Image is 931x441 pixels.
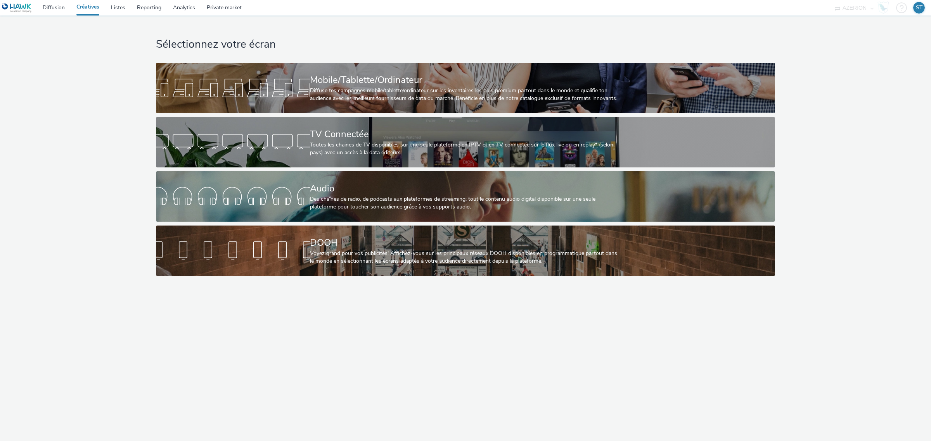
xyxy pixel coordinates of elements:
[156,63,775,113] a: Mobile/Tablette/OrdinateurDiffuse tes campagnes mobile/tablette/ordinateur sur les inventaires le...
[156,226,775,276] a: DOOHVoyez grand pour vos publicités! Affichez-vous sur les principaux réseaux DOOH disponibles en...
[310,141,618,157] div: Toutes les chaines de TV disponibles sur une seule plateforme en IPTV et en TV connectée sur le f...
[2,3,32,13] img: undefined Logo
[310,127,618,141] div: TV Connectée
[310,195,618,211] div: Des chaînes de radio, de podcasts aux plateformes de streaming: tout le contenu audio digital dis...
[310,250,618,265] div: Voyez grand pour vos publicités! Affichez-vous sur les principaux réseaux DOOH disponibles en pro...
[156,117,775,167] a: TV ConnectéeToutes les chaines de TV disponibles sur une seule plateforme en IPTV et en TV connec...
[156,171,775,222] a: AudioDes chaînes de radio, de podcasts aux plateformes de streaming: tout le contenu audio digita...
[310,73,618,87] div: Mobile/Tablette/Ordinateur
[916,2,922,14] div: ST
[156,37,775,52] h1: Sélectionnez votre écran
[310,236,618,250] div: DOOH
[877,2,892,14] a: Hawk Academy
[877,2,889,14] img: Hawk Academy
[310,87,618,103] div: Diffuse tes campagnes mobile/tablette/ordinateur sur les inventaires les plus premium partout dan...
[310,182,618,195] div: Audio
